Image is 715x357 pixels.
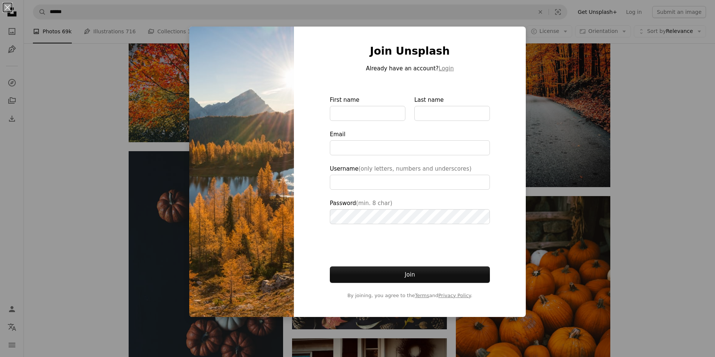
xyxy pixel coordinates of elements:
button: Join [330,266,490,283]
label: Password [330,199,490,224]
span: By joining, you agree to the and . [330,292,490,299]
span: (only letters, numbers and underscores) [358,165,471,172]
a: Privacy Policy [438,293,471,298]
h1: Join Unsplash [330,45,490,58]
input: Password(min. 8 char) [330,209,490,224]
label: Last name [414,95,490,121]
input: Username(only letters, numbers and underscores) [330,175,490,190]
input: Email [330,140,490,155]
label: Email [330,130,490,155]
span: (min. 8 char) [356,200,392,207]
label: First name [330,95,405,121]
button: Login [439,64,454,73]
label: Username [330,164,490,190]
input: First name [330,106,405,121]
p: Already have an account? [330,64,490,73]
img: premium_photo-1697206208252-1f891e6e21a2 [189,27,294,317]
a: Terms [415,293,429,298]
input: Last name [414,106,490,121]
